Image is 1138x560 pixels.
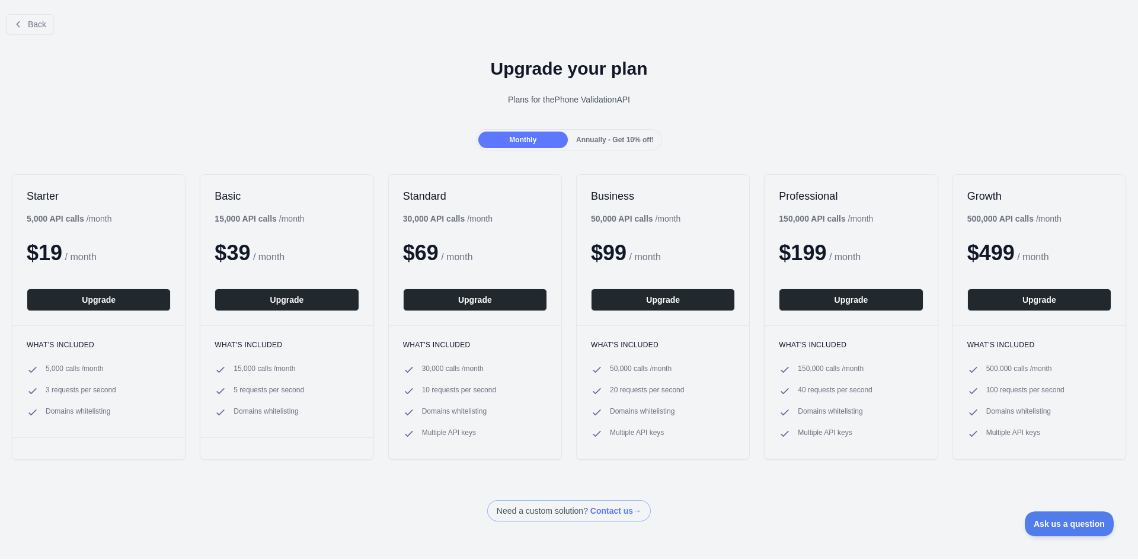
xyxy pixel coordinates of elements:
[403,289,547,311] button: Upgrade
[441,252,472,262] span: / month
[1025,511,1114,536] iframe: Toggle Customer Support
[779,289,923,311] button: Upgrade
[829,252,861,262] span: / month
[591,289,735,311] button: Upgrade
[779,241,826,265] span: $ 199
[629,252,661,262] span: / month
[591,241,626,265] span: $ 99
